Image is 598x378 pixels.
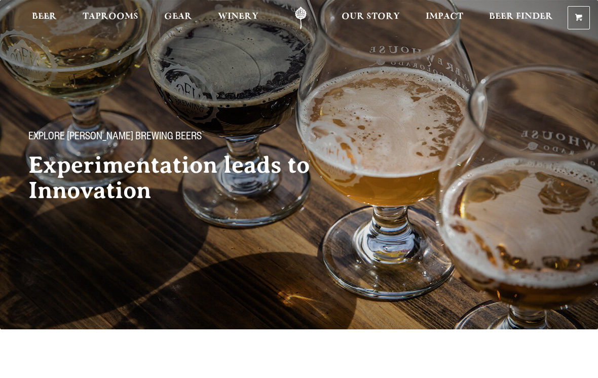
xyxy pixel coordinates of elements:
a: Odell Home [282,7,320,29]
a: Gear [158,7,199,29]
a: Beer [25,7,63,29]
span: Beer Finder [489,13,553,21]
span: Gear [164,13,192,21]
span: Winery [218,13,258,21]
a: Taprooms [76,7,145,29]
a: Our Story [335,7,406,29]
a: Beer Finder [482,7,559,29]
span: Impact [426,13,463,21]
span: Our Story [342,13,400,21]
span: Explore [PERSON_NAME] Brewing Beers [28,131,202,144]
span: Beer [32,13,57,21]
span: Taprooms [83,13,138,21]
a: Winery [211,7,265,29]
h2: Experimentation leads to Innovation [28,153,345,203]
a: Impact [419,7,470,29]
